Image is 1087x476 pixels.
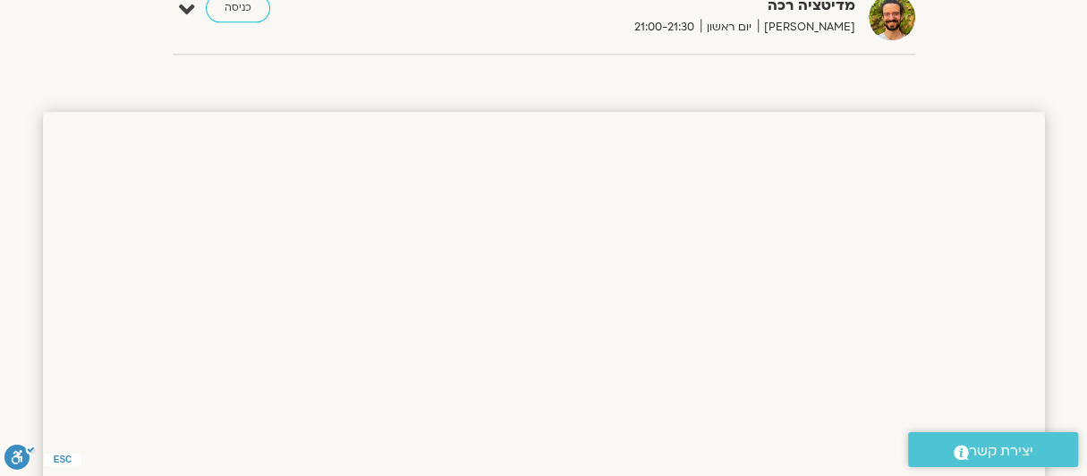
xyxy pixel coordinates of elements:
[908,432,1078,467] a: יצירת קשר
[701,18,758,37] span: יום ראשון
[628,18,701,37] span: 21:00-21:30
[758,18,855,37] span: [PERSON_NAME]
[969,439,1033,463] span: יצירת קשר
